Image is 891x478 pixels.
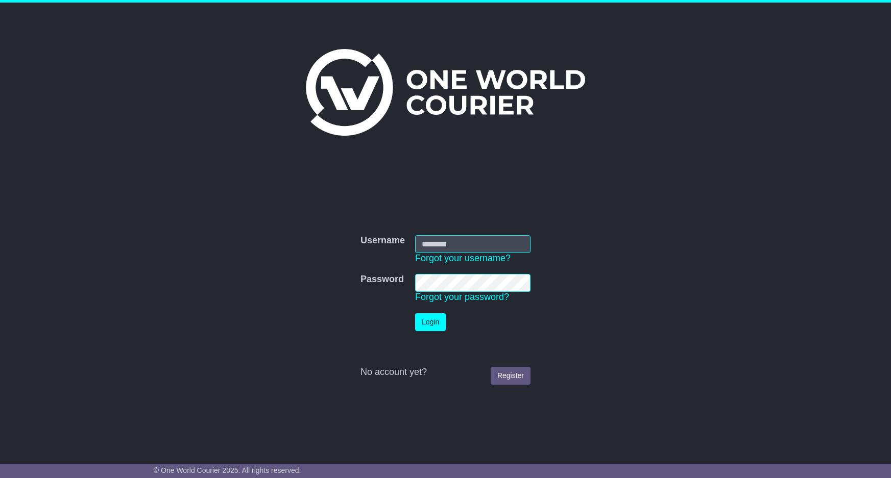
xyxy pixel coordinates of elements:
div: No account yet? [360,367,531,378]
button: Login [415,313,446,331]
label: Password [360,274,404,285]
a: Forgot your password? [415,292,509,302]
a: Register [491,367,531,385]
label: Username [360,235,405,246]
span: © One World Courier 2025. All rights reserved. [154,466,301,474]
img: One World [306,49,585,136]
a: Forgot your username? [415,253,511,263]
